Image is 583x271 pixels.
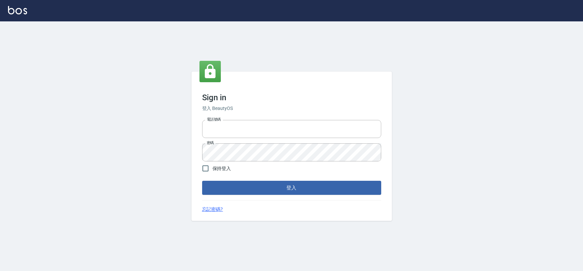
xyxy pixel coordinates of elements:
button: 登入 [202,181,381,195]
label: 密碼 [207,140,214,145]
img: Logo [8,6,27,14]
a: 忘記密碼? [202,206,223,213]
span: 保持登入 [212,165,231,172]
h3: Sign in [202,93,381,102]
h6: 登入 BeautyOS [202,105,381,112]
label: 電話號碼 [207,117,221,122]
